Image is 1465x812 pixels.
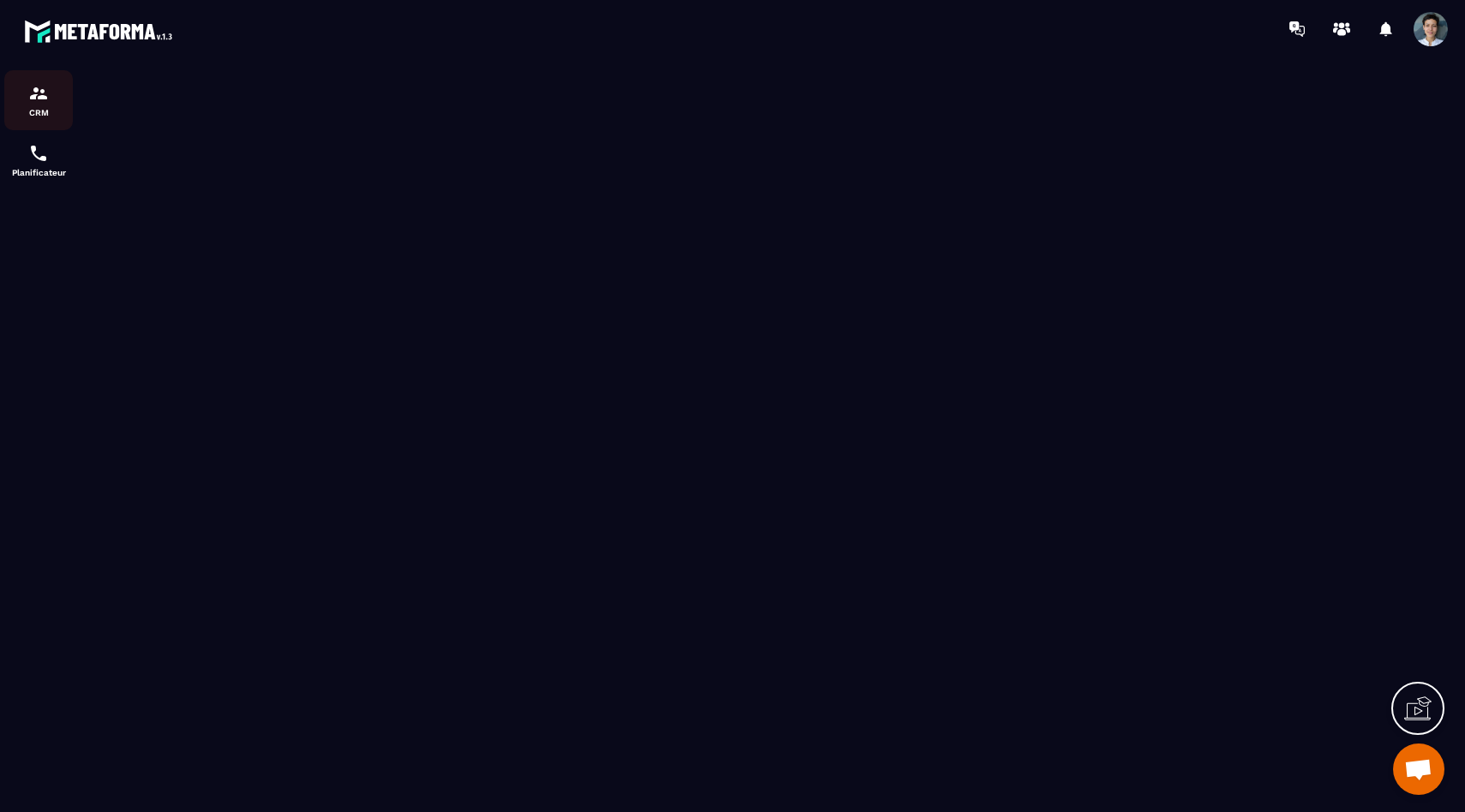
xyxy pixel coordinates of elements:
[1393,743,1444,795] div: Ouvrir le chat
[28,143,49,164] img: scheduler
[4,168,73,177] p: Planificateur
[24,15,178,47] img: logo
[4,130,73,190] a: schedulerschedulerPlanificateur
[28,83,49,104] img: formation
[4,70,73,130] a: formationformationCRM
[4,108,73,117] p: CRM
